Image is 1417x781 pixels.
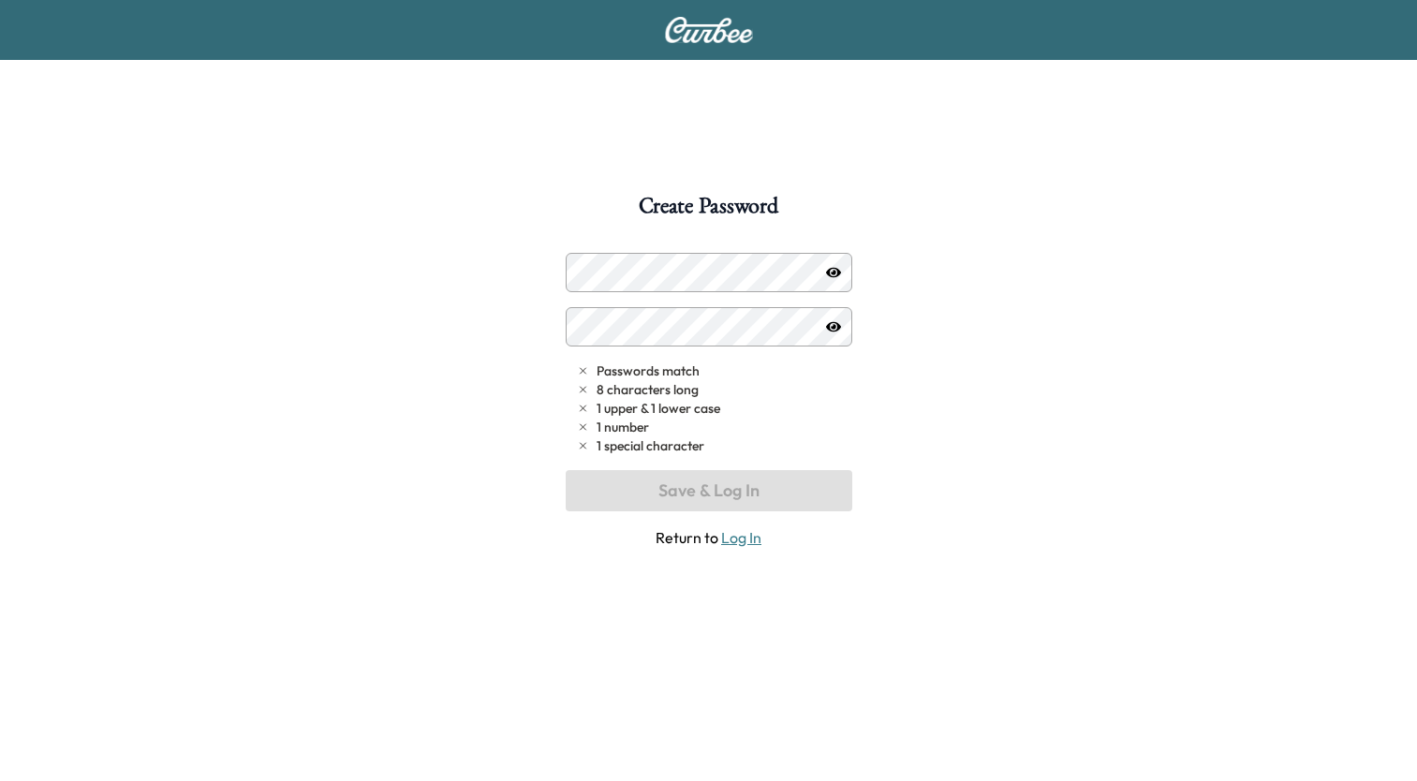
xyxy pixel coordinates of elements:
a: Log In [721,528,761,547]
span: 1 upper & 1 lower case [597,399,720,418]
span: 8 characters long [597,380,699,399]
h1: Create Password [639,195,777,227]
span: 1 special character [597,436,704,455]
span: Passwords match [597,361,700,380]
img: Curbee Logo [664,17,754,43]
span: 1 number [597,418,649,436]
span: Return to [566,526,852,549]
